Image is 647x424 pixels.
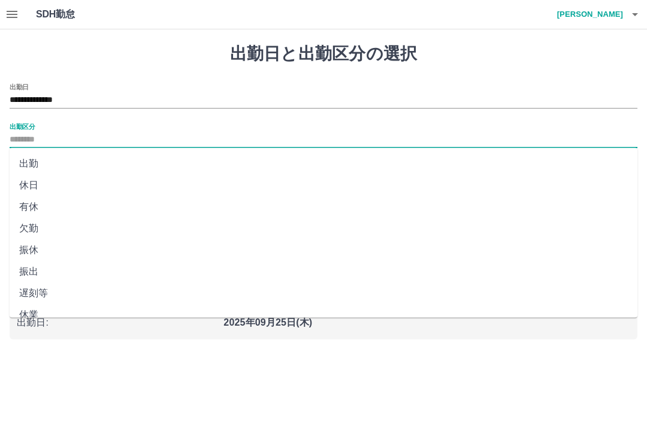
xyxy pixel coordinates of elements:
[10,218,637,239] li: 欠勤
[10,175,637,196] li: 休日
[10,122,35,131] label: 出勤区分
[10,282,637,304] li: 遅刻等
[10,82,29,91] label: 出勤日
[223,317,312,327] b: 2025年09月25日(木)
[17,315,216,330] p: 出勤日 :
[10,239,637,261] li: 振休
[10,196,637,218] li: 有休
[10,44,637,64] h1: 出勤日と出勤区分の選択
[10,304,637,326] li: 休業
[10,153,637,175] li: 出勤
[10,261,637,282] li: 振出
